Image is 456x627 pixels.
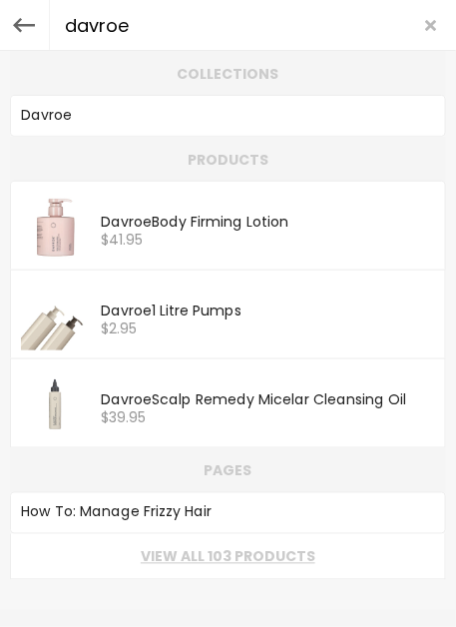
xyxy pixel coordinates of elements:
[21,499,435,527] a: How To: Manage Frizzy Hair
[101,407,146,427] span: $39.95
[10,358,446,448] li: Products: Davroe Scalp Remedy Micelar Cleansing Oil
[10,492,446,534] li: Pages: How To: Manage Frizzy Hair
[21,192,91,262] img: Davroe_BodyFirmingLotion_300ml_x2000_5f6221c3-edd8-42b8-a047-0aa90ca70fd9_200x.jpg
[10,51,446,96] li: Collections
[10,181,446,271] li: Products: Davroe Body Firming Lotion
[10,7,60,57] button: Gorgias live chat
[101,304,435,321] div: 1 Litre Pumps
[101,318,137,338] span: $2.95
[101,215,435,233] div: Body Firming Lotion
[101,389,152,409] b: Davroe
[101,392,435,410] div: Scalp Remedy Micelar Cleansing Oil
[101,212,152,232] b: Davroe
[21,105,72,125] b: Davroe
[10,137,446,182] li: Products
[10,95,446,137] li: Collections: Davroe
[10,534,446,580] li: View All
[101,230,143,250] span: $41.95
[21,281,91,350] img: SalonshopSquareContent_12_200x.jpg
[10,270,446,359] li: Products: Davroe 1 Litre Pumps
[21,369,91,439] img: DAVROE-Scalp-Remedy-Spa-Micellar-Cleansing-Oil_3568_200x.png
[101,301,152,320] b: Davroe
[21,549,435,565] a: View all 103 products
[10,448,446,493] li: Pages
